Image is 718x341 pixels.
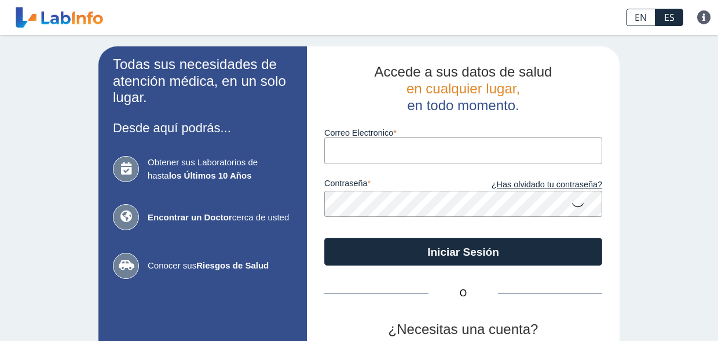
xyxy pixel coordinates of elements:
[113,56,292,106] h2: Todas sus necesidades de atención médica, en un solo lugar.
[324,179,463,191] label: contraseña
[324,321,602,338] h2: ¿Necesitas una cuenta?
[463,179,602,191] a: ¿Has olvidado tu contraseña?
[148,259,292,273] span: Conocer sus
[148,212,232,222] b: Encontrar un Doctor
[113,121,292,135] h3: Desde aquí podrás...
[196,260,269,270] b: Riesgos de Salud
[406,81,520,96] span: en cualquier lugar,
[407,97,519,113] span: en todo momento.
[626,9,655,26] a: EN
[375,64,552,79] span: Accede a sus datos de salud
[655,9,683,26] a: ES
[324,238,602,266] button: Iniciar Sesión
[148,156,292,182] span: Obtener sus Laboratorios de hasta
[169,170,252,180] b: los Últimos 10 Años
[148,211,292,224] span: cerca de usted
[428,286,498,300] span: O
[324,128,602,137] label: Correo Electronico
